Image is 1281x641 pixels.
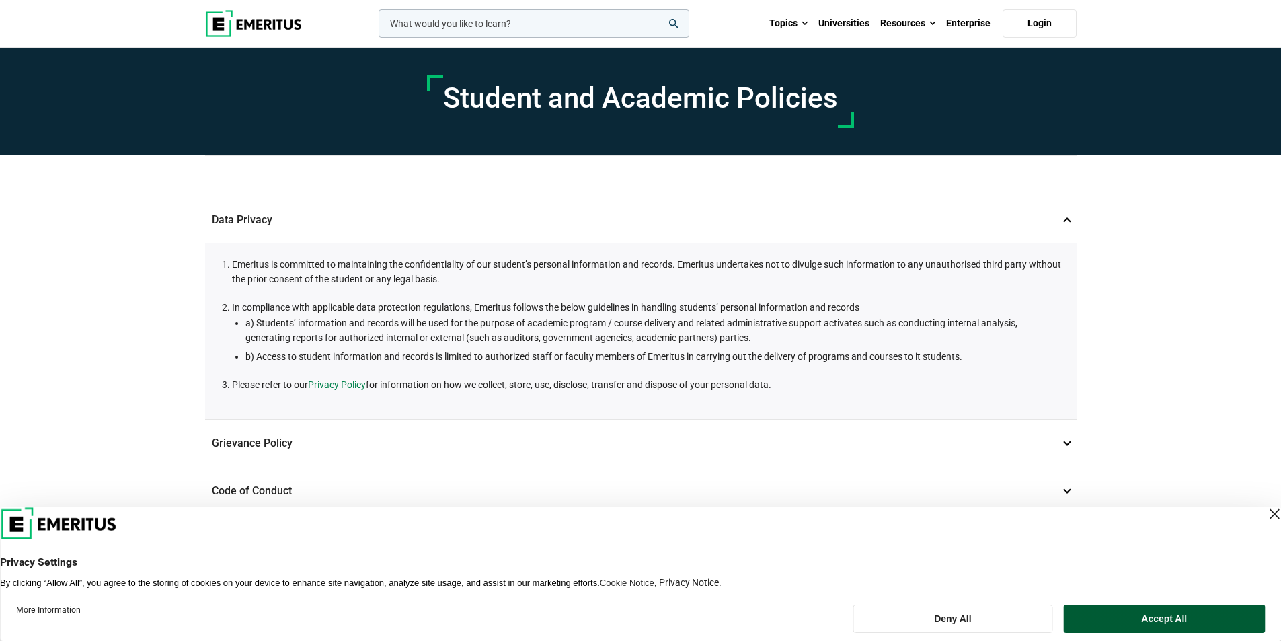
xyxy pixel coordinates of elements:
input: woocommerce-product-search-field-0 [379,9,689,38]
p: Data Privacy [205,196,1077,243]
li: Please refer to our for information on how we collect, store, use, disclose, transfer and dispose... [232,377,1063,392]
li: b) Access to student information and records is limited to authorized staff or faculty members of... [245,349,1063,364]
li: a) Students’ information and records will be used for the purpose of academic program / course de... [245,315,1063,346]
p: Code of Conduct [205,467,1077,515]
a: Login [1003,9,1077,38]
p: Grievance Policy [205,420,1077,467]
li: In compliance with applicable data protection regulations, Emeritus follows the below guidelines ... [232,300,1063,364]
h1: Student and Academic Policies [443,81,838,115]
a: Privacy Policy [308,377,366,392]
li: Emeritus is committed to maintaining the confidentiality of our student’s personal information an... [232,257,1063,287]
